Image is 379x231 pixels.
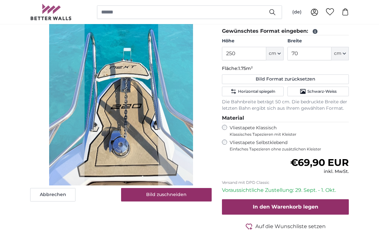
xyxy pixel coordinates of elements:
[253,204,318,210] span: In den Warenkorb legen
[238,89,275,94] span: Horizontal spiegeln
[266,47,284,60] button: cm
[230,140,349,152] label: Vliestapete Selbstklebend
[287,6,307,18] button: (de)
[290,168,349,175] div: inkl. MwSt.
[230,132,343,137] span: Klassisches Tapezieren mit Kleister
[290,157,349,168] span: €69,90 EUR
[222,180,349,185] p: Versand mit DPD Classic
[222,65,349,72] p: Fläche:
[331,47,349,60] button: cm
[222,222,349,230] button: Auf die Wunschliste setzen
[238,65,253,71] span: 1.75m²
[30,4,72,20] img: Betterwalls
[222,199,349,215] button: In den Warenkorb legen
[334,50,341,57] span: cm
[222,74,349,84] button: Bild Format zurücksetzen
[269,50,276,57] span: cm
[222,87,283,96] button: Horizontal spiegeln
[230,125,343,137] label: Vliestapete Klassisch
[30,188,75,201] button: Abbrechen
[287,87,349,96] button: Schwarz-Weiss
[121,188,212,201] button: Bild zuschneiden
[287,38,349,44] label: Breite
[222,27,349,35] legend: Gewünschtes Format eingeben:
[307,89,337,94] span: Schwarz-Weiss
[230,147,349,152] span: Einfaches Tapezieren ohne zusätzlichen Kleister
[222,38,283,44] label: Höhe
[255,223,326,230] span: Auf die Wunschliste setzen
[222,99,349,112] p: Die Bahnbreite beträgt 50 cm. Die bedruckte Breite der letzten Bahn ergibt sich aus Ihrem gewählt...
[222,114,349,122] legend: Material
[222,186,349,194] p: Voraussichtliche Zustellung: 29. Sept. - 1. Okt.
